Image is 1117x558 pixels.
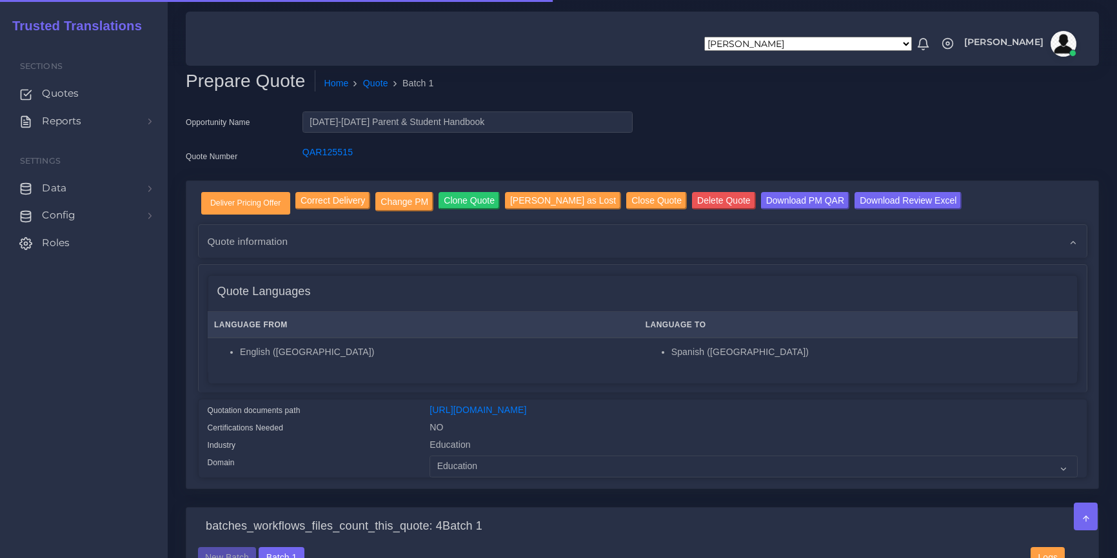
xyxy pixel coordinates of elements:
[855,192,962,209] input: Download Review Excel
[208,439,236,451] label: Industry
[217,285,311,299] h4: Quote Languages
[206,519,442,534] h4: batches_workflows_files_count_this_quote: 4
[42,208,75,222] span: Config
[42,114,81,128] span: Reports
[964,37,1043,46] span: [PERSON_NAME]
[363,77,388,90] a: Quote
[958,31,1081,57] a: [PERSON_NAME]avatar
[295,192,370,209] input: Correct Delivery
[202,193,290,214] input: Deliver Pricing Offer
[199,225,1087,258] div: Quote information
[3,15,142,37] a: Trusted Translations
[10,80,158,107] a: Quotes
[20,156,61,166] span: Settings
[186,151,237,162] label: Quote Number
[1051,31,1076,57] img: avatar
[388,77,434,90] li: Batch 1
[208,312,639,338] th: Language From
[638,312,1077,338] th: Language To
[671,345,1071,359] li: Spanish ([GEOGRAPHIC_DATA])
[375,192,433,211] input: Change PM
[208,422,284,434] label: Certifications Needed
[10,202,158,229] a: Config
[442,519,482,534] h4: Batch 1
[10,108,158,135] a: Reports
[208,234,288,249] span: Quote information
[626,192,687,209] input: Close Quote
[186,70,315,92] h2: Prepare Quote
[240,345,632,359] li: English ([GEOGRAPHIC_DATA])
[430,405,526,415] a: [URL][DOMAIN_NAME]
[420,438,1087,456] div: Education
[692,192,756,209] input: Delete Quote
[42,181,66,195] span: Data
[302,147,353,157] a: QAR125515
[505,192,621,209] input: [PERSON_NAME] as Lost
[10,175,158,202] a: Data
[3,18,142,34] h2: Trusted Translations
[10,229,158,256] a: Roles
[208,457,235,468] label: Domain
[186,117,250,128] label: Opportunity Name
[208,405,301,416] label: Quotation documents path
[42,236,70,250] span: Roles
[42,86,79,101] span: Quotes
[761,192,849,209] input: Download PM QAR
[324,77,349,90] a: Home
[420,421,1087,438] div: NO
[439,192,500,209] input: Clone Quote
[20,61,63,71] span: Sections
